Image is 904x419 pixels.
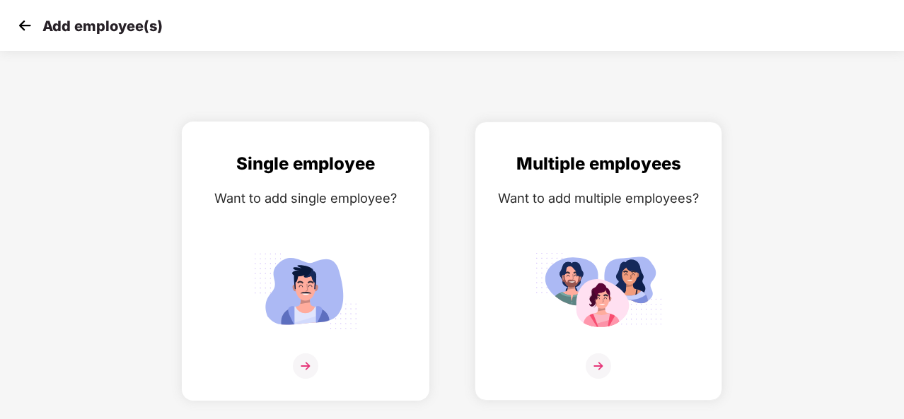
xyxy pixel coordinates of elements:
[586,353,611,379] img: svg+xml;base64,PHN2ZyB4bWxucz0iaHR0cDovL3d3dy53My5vcmcvMjAwMC9zdmciIHdpZHRoPSIzNiIgaGVpZ2h0PSIzNi...
[489,188,707,208] div: Want to add multiple employees?
[293,353,318,379] img: svg+xml;base64,PHN2ZyB4bWxucz0iaHR0cDovL3d3dy53My5vcmcvMjAwMC9zdmciIHdpZHRoPSIzNiIgaGVpZ2h0PSIzNi...
[535,247,662,335] img: svg+xml;base64,PHN2ZyB4bWxucz0iaHR0cDovL3d3dy53My5vcmcvMjAwMC9zdmciIGlkPSJNdWx0aXBsZV9lbXBsb3llZS...
[197,151,415,177] div: Single employee
[14,15,35,36] img: svg+xml;base64,PHN2ZyB4bWxucz0iaHR0cDovL3d3dy53My5vcmcvMjAwMC9zdmciIHdpZHRoPSIzMCIgaGVpZ2h0PSIzMC...
[42,18,163,35] p: Add employee(s)
[489,151,707,177] div: Multiple employees
[197,188,415,208] div: Want to add single employee?
[242,247,369,335] img: svg+xml;base64,PHN2ZyB4bWxucz0iaHR0cDovL3d3dy53My5vcmcvMjAwMC9zdmciIGlkPSJTaW5nbGVfZW1wbG95ZWUiIH...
